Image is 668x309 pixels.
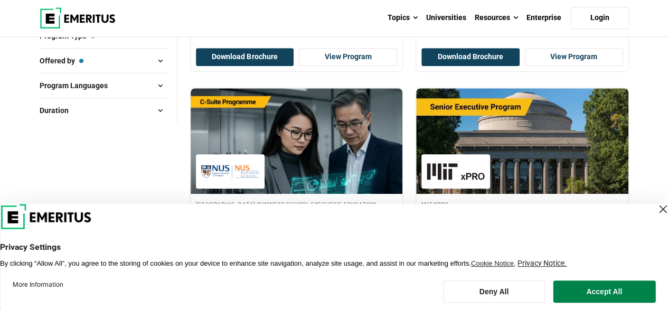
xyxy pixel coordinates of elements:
img: MIT xPRO [427,160,485,183]
a: AI and Machine Learning Course by MIT xPRO - October 16, 2025 MIT xPRO MIT xPRO AI for Senior Exe... [416,88,628,260]
a: View Program [525,48,623,66]
h4: MIT xPRO [421,199,623,208]
a: View Program [299,48,397,66]
span: Program Languages [40,80,116,91]
img: AI for Senior Executives | Online AI and Machine Learning Course [416,88,628,194]
img: National University of Singapore Business School Executive Education [201,160,259,183]
h4: [GEOGRAPHIC_DATA] Business School Executive Education [196,199,398,208]
img: AI For Senior Executives | Online AI and Machine Learning Course [191,88,403,194]
button: Program Languages [40,78,168,93]
a: Login [571,7,629,29]
span: Duration [40,105,77,116]
button: Download Brochure [421,48,520,66]
a: AI and Machine Learning Course by National University of Singapore Business School Executive Educ... [191,88,403,260]
span: Offered by [40,55,83,67]
button: Duration [40,102,168,118]
button: Offered by [40,53,168,69]
button: Download Brochure [196,48,294,66]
